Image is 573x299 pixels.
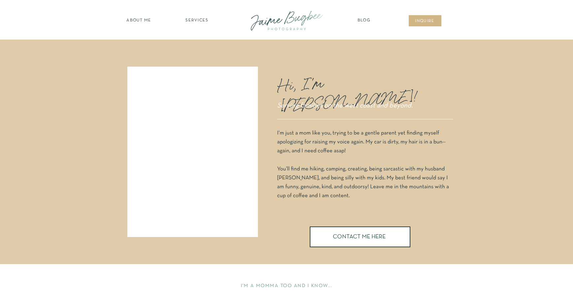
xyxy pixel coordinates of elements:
h2: I'M A MOMMA TOO AND I KNOW... [186,283,388,290]
iframe: 909373527 [133,73,253,231]
p: I'm just a mom like you, trying to be a gentle parent yet finding myself apologizing for raising ... [277,129,452,208]
a: inqUIre [412,18,438,25]
i: Serving families on the west coast and beyond. [277,103,413,109]
p: Hi, I'm [PERSON_NAME]! [277,68,410,99]
a: CONTACT ME HERE [333,234,387,242]
a: SERVICES [178,17,216,24]
a: about ME [125,17,153,24]
a: Blog [356,17,372,24]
